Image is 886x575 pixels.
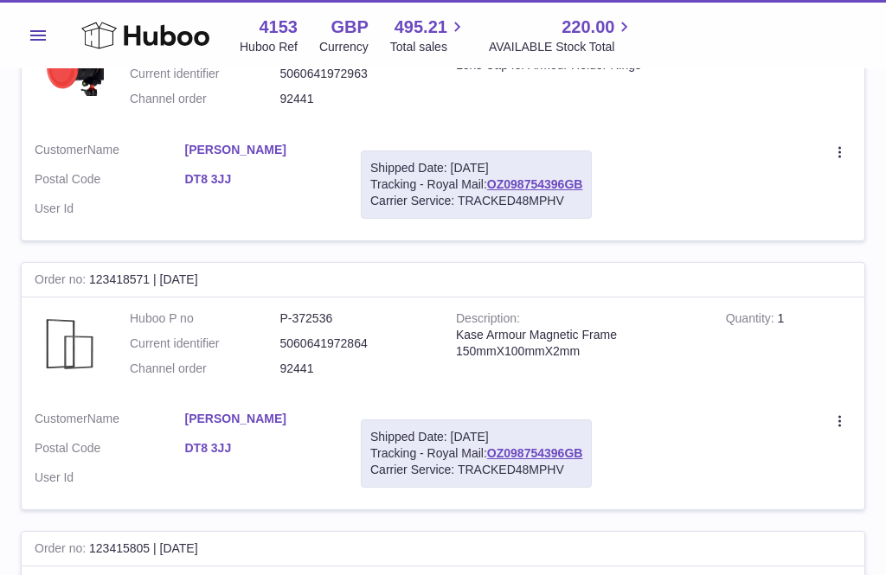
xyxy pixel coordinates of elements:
span: 220.00 [562,16,614,39]
a: [PERSON_NAME] [185,411,336,427]
div: Huboo Ref [240,39,298,55]
div: Tracking - Royal Mail: [361,419,592,488]
dt: Current identifier [130,66,280,82]
dt: Name [35,142,185,163]
a: 495.21 Total sales [390,16,467,55]
strong: Order no [35,541,89,559]
a: DT8 3JJ [185,440,336,457]
a: [PERSON_NAME] [185,142,336,158]
dd: 92441 [280,361,431,377]
dt: User Id [35,470,185,486]
div: Carrier Service: TRACKED48MPHV [370,193,582,209]
dd: 5060641972963 [280,66,431,82]
div: Shipped Date: [DATE] [370,160,582,176]
dt: Channel order [130,361,280,377]
span: Total sales [390,39,467,55]
span: AVAILABLE Stock Total [489,39,635,55]
a: OZ098754396GB [487,177,583,191]
dd: P-372536 [280,310,431,327]
span: Customer [35,143,87,157]
a: DT8 3JJ [185,171,336,188]
div: Carrier Service: TRACKED48MPHV [370,462,582,478]
strong: Order no [35,272,89,291]
span: 495.21 [395,16,447,39]
dt: Postal Code [35,171,185,192]
a: 220.00 AVAILABLE Stock Total [489,16,635,55]
img: 376A0164-scaled.jpg [35,41,104,96]
div: 123415805 | [DATE] [22,532,864,566]
dt: User Id [35,201,185,217]
dt: Postal Code [35,440,185,461]
div: Tracking - Royal Mail: [361,150,592,219]
strong: Quantity [726,311,778,329]
td: 1 [713,28,864,129]
a: OZ098754396GB [487,446,583,460]
div: Shipped Date: [DATE] [370,429,582,445]
dt: Huboo P no [130,310,280,327]
dt: Channel order [130,91,280,107]
div: Kase Armour Magnetic Frame 150mmX100mmX2mm [456,327,700,360]
dt: Name [35,411,185,431]
strong: 4153 [259,16,298,39]
dd: 5060641972864 [280,335,431,352]
strong: GBP [331,16,368,39]
dd: 92441 [280,91,431,107]
div: 123418571 | [DATE] [22,263,864,297]
dt: Current identifier [130,335,280,352]
strong: Description [456,311,520,329]
td: 1 [713,297,864,399]
div: Currency [319,39,369,55]
span: Customer [35,412,87,425]
img: 376A0243-scaled.jpg [35,310,104,380]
